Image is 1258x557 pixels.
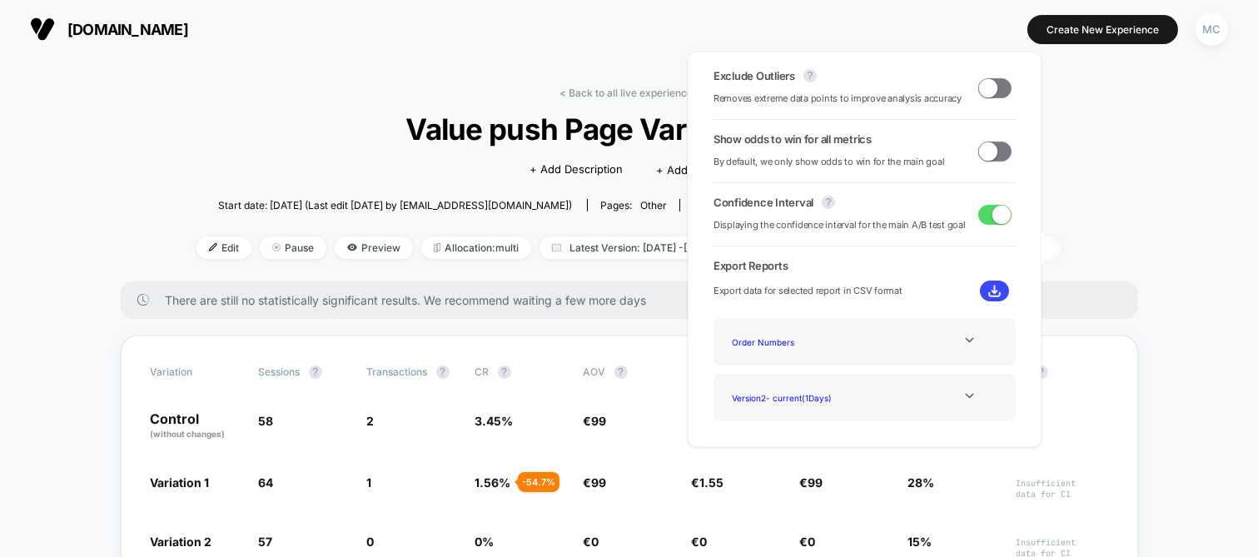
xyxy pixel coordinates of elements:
button: ? [309,366,322,379]
span: 0 [592,535,599,549]
span: € [800,535,816,549]
span: € [584,475,607,490]
span: 1 [367,475,372,490]
span: 58 [259,414,274,428]
div: Order Numbers [726,331,859,353]
span: (without changes) [151,429,226,439]
span: 99 [592,475,607,490]
span: CI [1017,366,1108,379]
span: 64 [259,475,274,490]
span: 0 [367,535,375,549]
span: 2 [367,414,375,428]
span: Variation 1 [151,475,210,490]
span: Value push Page Variations 4 [240,112,1018,147]
span: Export Reports [714,259,1016,272]
img: calendar [552,243,561,251]
span: Allocation: multi [421,236,531,259]
span: By default, we only show odds to win for the main goal [714,154,945,170]
button: Create New Experience [1027,15,1178,44]
span: 0 [808,535,816,549]
span: Sessions [259,366,301,378]
span: € [692,535,708,549]
button: ? [436,366,450,379]
span: 57 [259,535,273,549]
img: download [988,285,1001,297]
div: - 54.7 % [518,472,559,492]
span: 0 [700,535,708,549]
span: € [584,414,607,428]
span: + Add Description [530,162,623,178]
span: 1.56 % [475,475,511,490]
span: Removes extreme data points to improve analysis accuracy [714,91,962,107]
button: ? [498,366,511,379]
span: Start date: [DATE] (Last edit [DATE] by [EMAIL_ADDRESS][DOMAIN_NAME]) [218,199,572,211]
span: 0 % [475,535,495,549]
span: Show odds to win for all metrics [714,132,872,146]
button: ? [803,69,817,82]
span: € [584,535,599,549]
img: Visually logo [30,17,55,42]
a: < Back to all live experiences [560,87,699,99]
span: other [640,199,667,211]
span: 3.45 % [475,414,514,428]
span: Variation 2 [151,535,212,549]
img: edit [209,243,217,251]
span: 1.55 [700,475,724,490]
span: 15% [908,535,932,549]
span: 99 [592,414,607,428]
div: MC [1196,13,1228,46]
span: [DOMAIN_NAME] [67,21,188,38]
span: There are still no statistically significant results. We recommend waiting a few more days [166,293,1105,307]
span: 99 [808,475,823,490]
span: Edit [196,236,251,259]
span: Exclude Outliers [714,69,795,82]
img: rebalance [434,243,440,252]
span: Confidence Interval [714,196,813,209]
span: --- [1017,416,1108,440]
span: € [692,475,724,490]
span: Preview [335,236,413,259]
span: Insufficient data for CI [1017,478,1108,500]
span: Export data for selected report in CSV format [714,283,902,299]
span: CR [475,366,490,378]
span: Pause [260,236,326,259]
button: [DOMAIN_NAME] [25,16,193,42]
span: 28% [908,475,935,490]
span: AOV [584,366,606,378]
span: Latest Version: [DATE] - [DATE] [539,236,748,259]
span: Variation [151,366,242,379]
span: Displaying the confidence interval for the main A/B test goal [714,217,966,233]
button: ? [822,196,835,209]
span: € [800,475,823,490]
button: ? [614,366,628,379]
span: Transactions [367,366,428,378]
button: MC [1191,12,1233,47]
img: end [272,243,281,251]
div: Version 2 - current ( 1 Days) [726,386,859,409]
p: Control [151,412,242,440]
div: Pages: [600,199,667,211]
span: + Add Images [656,163,728,177]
